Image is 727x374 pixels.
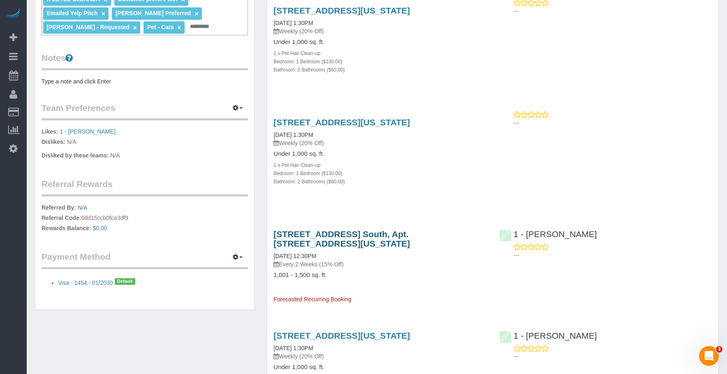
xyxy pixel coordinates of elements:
[273,331,410,340] a: [STREET_ADDRESS][US_STATE]
[42,52,248,70] legend: Notes
[273,20,313,26] a: [DATE] 1:30PM
[273,179,345,185] small: Bathroom: 2 Bathrooms ($60.00)
[194,10,198,17] a: ×
[273,229,410,248] a: [STREET_ADDRESS] South, Apt. [STREET_ADDRESS][US_STATE]
[116,10,191,16] span: [PERSON_NAME] Preferred
[273,6,410,15] a: [STREET_ADDRESS][US_STATE]
[273,118,410,127] a: [STREET_ADDRESS][US_STATE]
[273,132,313,138] a: [DATE] 1:30PM
[273,260,486,268] p: Every 2 Weeks (15% Off)
[42,178,248,196] legend: Referral Rewards
[273,253,316,259] a: [DATE] 12:30PM
[60,128,115,135] a: 1 - [PERSON_NAME]
[273,171,342,176] small: Bedroom: 1 Bedroom ($130.00)
[5,8,21,20] img: Automaid Logo
[115,278,135,285] span: Default
[42,203,76,212] label: Referred By:
[42,203,248,234] p: 6dd15ccb0fca3df9
[78,204,87,211] a: N/A
[93,225,107,231] a: $0.00
[273,352,486,360] p: Weekly (20% Off)
[273,162,320,168] small: 1 x Pet Hair Clean-up
[147,24,174,30] span: Pet - Cats
[716,346,722,353] span: 3
[273,345,313,351] a: [DATE] 1:30PM
[42,251,248,269] legend: Payment Method
[102,10,105,17] a: ×
[499,331,597,340] a: 1 - [PERSON_NAME]
[58,279,113,286] a: Visa - 1454 - 01/2030
[273,67,345,73] small: Bathroom: 2 Bathrooms ($60.00)
[273,272,486,279] h4: 1,001 - 1,500 sq. ft.
[42,151,109,159] label: Disliked by these teams:
[273,51,320,56] small: 1 x Pet Hair Clean-up
[514,7,712,15] p: ---
[514,352,712,360] p: ---
[42,102,248,120] legend: Team Preferences
[273,364,486,371] h4: Under 1,000 sq. ft.
[273,150,486,157] h4: Under 1,000 sq. ft.
[514,119,712,127] p: ---
[514,251,712,259] p: ---
[42,138,65,146] label: Dislikes:
[273,27,486,35] p: Weekly (20% Off)
[110,152,120,159] span: N/A
[42,127,58,136] label: Likes:
[67,139,76,145] span: N/A
[42,214,81,222] label: Referral Code:
[273,296,351,302] span: Forecasted Recurring Booking
[177,24,181,31] a: ×
[46,10,97,16] span: Emailed Yelp Pitch
[273,59,342,65] small: Bedroom: 1 Bedroom ($130.00)
[273,39,486,46] h4: Under 1,000 sq. ft.
[499,229,597,239] a: 1 - [PERSON_NAME]
[42,224,91,232] label: Rewards Balance:
[699,346,719,366] iframe: Intercom live chat
[133,24,137,31] a: ×
[42,77,248,85] pre: Type a note and click Enter
[46,24,129,30] span: [PERSON_NAME] - Requested
[273,139,486,147] p: Weekly (20% Off)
